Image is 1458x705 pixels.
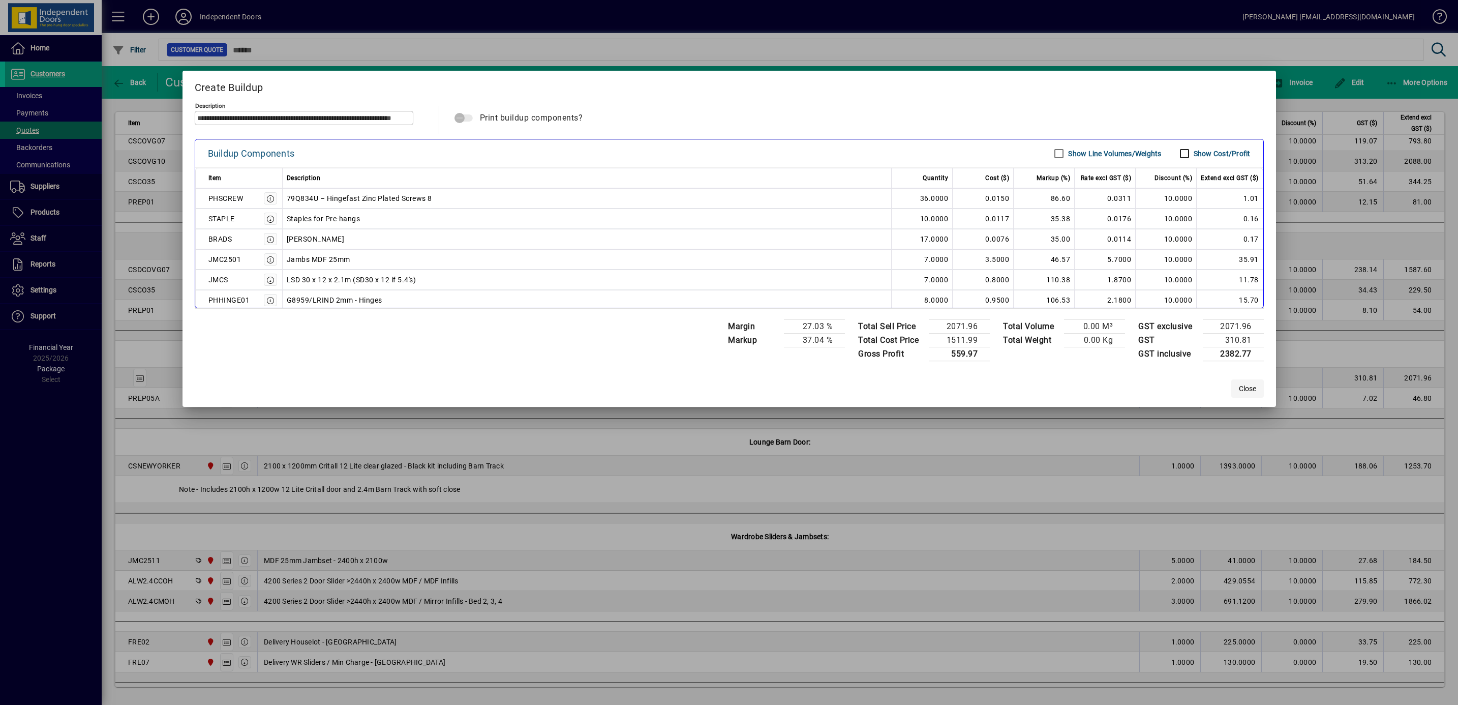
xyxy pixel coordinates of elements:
[929,347,990,361] td: 559.97
[1079,294,1131,306] div: 2.1800
[208,145,295,162] div: Buildup Components
[929,333,990,347] td: 1511.99
[1136,188,1197,209] td: 10.0000
[1133,319,1203,333] td: GST exclusive
[287,172,321,184] span: Description
[208,294,250,306] div: PHHINGE01
[1203,319,1264,333] td: 2071.96
[1133,347,1203,361] td: GST inclusive
[1133,333,1203,347] td: GST
[1231,379,1264,398] button: Close
[480,113,583,123] span: Print buildup components?
[1014,188,1075,209] td: 86.60
[1064,319,1125,333] td: 0.00 M³
[283,249,892,270] td: Jambs MDF 25mm
[723,333,784,347] td: Markup
[892,290,953,310] td: 8.0000
[1197,249,1263,270] td: 35.91
[1014,209,1075,229] td: 35.38
[283,290,892,310] td: G8959/LRIND 2mm - Hinges
[283,229,892,249] td: [PERSON_NAME]
[183,71,1276,100] h2: Create Buildup
[208,253,241,266] div: JMC2501
[1136,229,1197,249] td: 10.0000
[929,319,990,333] td: 2071.96
[1155,172,1192,184] span: Discount (%)
[208,274,228,286] div: JMCS
[957,213,1009,225] div: 0.0117
[1136,249,1197,270] td: 10.0000
[283,209,892,229] td: Staples for Pre-hangs
[853,319,929,333] td: Total Sell Price
[1239,384,1256,394] span: Close
[195,102,225,109] mat-label: Description
[283,270,892,290] td: LSD 30 x 12 x 2.1m (SD30 x 12 if 5.4's)
[923,172,948,184] span: Quantity
[957,233,1009,245] div: 0.0076
[1064,333,1125,347] td: 0.00 Kg
[1079,213,1131,225] div: 0.0176
[892,229,953,249] td: 17.0000
[1079,274,1131,286] div: 1.8700
[1197,188,1263,209] td: 1.01
[784,333,845,347] td: 37.04 %
[892,249,953,270] td: 7.0000
[985,172,1009,184] span: Cost ($)
[853,347,929,361] td: Gross Profit
[1197,270,1263,290] td: 11.78
[998,319,1064,333] td: Total Volume
[1201,172,1259,184] span: Extend excl GST ($)
[1197,290,1263,310] td: 15.70
[892,188,953,209] td: 36.0000
[1136,270,1197,290] td: 10.0000
[853,333,929,347] td: Total Cost Price
[208,233,232,245] div: BRADS
[1136,209,1197,229] td: 10.0000
[1014,270,1075,290] td: 110.38
[957,294,1009,306] div: 0.9500
[1014,229,1075,249] td: 35.00
[1136,290,1197,310] td: 10.0000
[1079,233,1131,245] div: 0.0114
[957,274,1009,286] div: 0.8000
[957,192,1009,204] div: 0.0150
[208,172,222,184] span: Item
[1066,149,1161,159] label: Show Line Volumes/Weights
[1079,253,1131,266] div: 5.7000
[1081,172,1132,184] span: Rate excl GST ($)
[892,270,953,290] td: 7.0000
[283,188,892,209] td: 79Q834U – Hingefast Zinc Plated Screws 8
[892,209,953,229] td: 10.0000
[1037,172,1070,184] span: Markup (%)
[998,333,1064,347] td: Total Weight
[1014,290,1075,310] td: 106.53
[1203,347,1264,361] td: 2382.77
[957,253,1009,266] div: 3.5000
[208,192,244,204] div: PHSCREW
[208,213,235,225] div: STAPLE
[1014,249,1075,270] td: 46.57
[1079,192,1131,204] div: 0.0311
[723,319,784,333] td: Margin
[1192,149,1251,159] label: Show Cost/Profit
[1203,333,1264,347] td: 310.81
[1197,229,1263,249] td: 0.17
[1197,209,1263,229] td: 0.16
[784,319,845,333] td: 27.03 %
